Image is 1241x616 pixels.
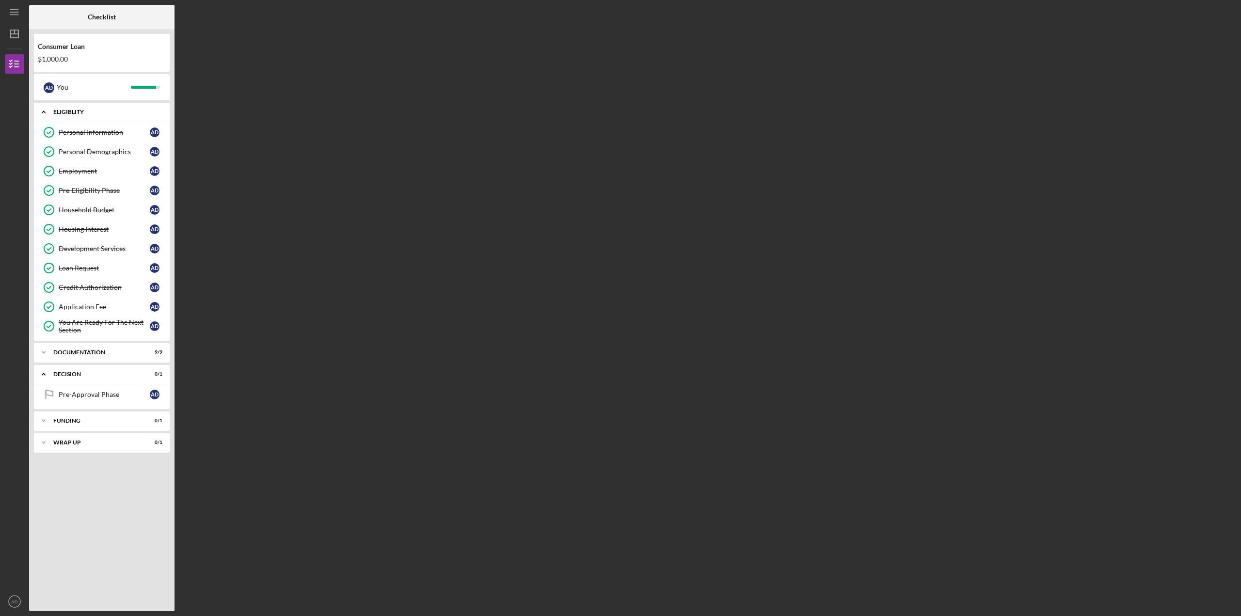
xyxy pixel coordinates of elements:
div: Pre-Eligibility Phase [59,187,150,194]
a: Housing InterestAD [39,220,165,239]
div: Personal Demographics [59,148,150,156]
div: Application Fee [59,303,150,311]
div: Funding [53,418,138,424]
div: A D [150,127,159,137]
a: EmploymentAD [39,161,165,181]
div: A D [150,321,159,331]
div: Household Budget [59,206,150,214]
div: 9 / 9 [145,349,162,355]
div: A D [150,283,159,292]
a: Household BudgetAD [39,200,165,220]
div: A D [150,205,159,215]
div: Documentation [53,349,138,355]
div: Credit Authorization [59,284,150,291]
div: Housing Interest [59,225,150,233]
div: 0 / 1 [145,440,162,445]
div: A D [150,390,159,399]
div: 0 / 1 [145,418,162,424]
div: Personal Information [59,128,150,136]
a: You Are Ready For The Next SectionAD [39,316,165,336]
div: You [57,79,131,95]
button: AD [5,592,24,611]
a: Pre-Approval PhaseAD [39,385,165,404]
div: 0 / 1 [145,371,162,377]
div: $1,000.00 [38,55,166,63]
div: A D [150,244,159,253]
div: Pre-Approval Phase [59,391,150,398]
div: A D [150,147,159,157]
div: A D [150,302,159,312]
div: Wrap up [53,440,138,445]
div: Loan Request [59,264,150,272]
a: Credit AuthorizationAD [39,278,165,297]
b: Checklist [88,13,116,21]
a: Pre-Eligibility PhaseAD [39,181,165,200]
div: A D [44,82,54,93]
div: Decision [53,371,138,377]
a: Personal DemographicsAD [39,142,165,161]
div: A D [150,224,159,234]
div: Eligiblity [53,109,158,115]
div: You Are Ready For The Next Section [59,318,150,334]
div: Development Services [59,245,150,253]
div: Consumer Loan [38,43,166,50]
text: AD [11,599,17,604]
a: Personal InformationAD [39,123,165,142]
a: Loan RequestAD [39,258,165,278]
div: Employment [59,167,150,175]
div: A D [150,186,159,195]
div: A D [150,263,159,273]
a: Application FeeAD [39,297,165,316]
div: A D [150,166,159,176]
a: Development ServicesAD [39,239,165,258]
